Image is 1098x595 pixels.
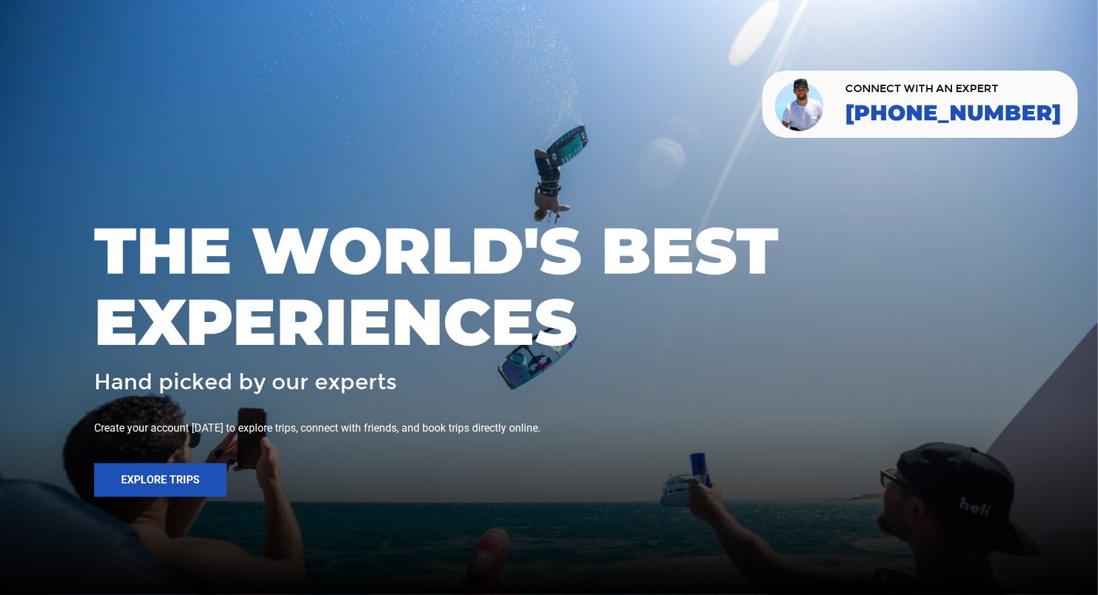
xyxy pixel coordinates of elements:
span: CONNECT WITH AN EXPERT [845,83,1061,94]
a: [PHONE_NUMBER] [845,101,1061,125]
span: Hand picked by our experts [94,370,397,394]
img: contact our team [773,76,828,132]
div: Create your account [DATE] to explore trips, connect with friends, and book trips directly online. [94,421,1004,436]
button: Explore Trips [94,463,227,497]
span: THE WORLD'S BEST EXPERIENCES [94,215,1004,357]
